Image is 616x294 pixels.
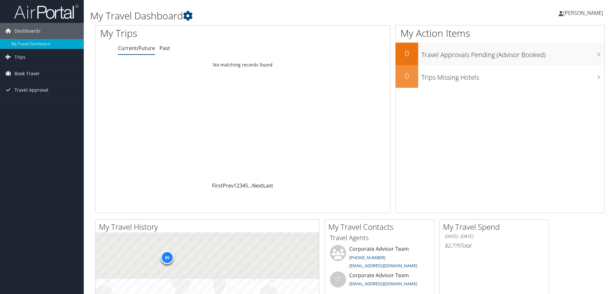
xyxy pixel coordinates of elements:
span: Travel Approval [14,82,48,98]
a: [EMAIL_ADDRESS][DOMAIN_NAME] [349,263,417,269]
span: Trips [14,49,25,65]
li: Corporate Advisor Team [327,271,432,292]
h2: 0 [396,70,418,81]
a: [PHONE_NUMBER] [349,255,385,260]
a: 1 [234,182,236,189]
li: Corporate Advisor Team [327,245,432,271]
h3: Trips Missing Hotels [421,70,604,82]
a: Last [263,182,273,189]
h6: Total [445,242,544,249]
a: 2 [236,182,239,189]
div: CT [330,271,346,288]
span: Dashboards [14,23,41,39]
h1: My Action Items [396,26,604,40]
h1: My Travel Dashboard [90,9,437,23]
a: 0Travel Approvals Pending (Advisor Booked) [396,43,604,65]
a: [PERSON_NAME] [559,3,610,23]
a: Current/Future [118,45,155,52]
a: Next [252,182,263,189]
a: 5 [245,182,248,189]
h3: Travel Agents [330,233,429,242]
h2: 0 [396,48,418,59]
h6: [DATE] - [DATE] [445,233,544,239]
a: Prev [223,182,234,189]
a: [EMAIL_ADDRESS][DOMAIN_NAME] [349,281,417,287]
span: [PERSON_NAME] [563,9,603,16]
div: 65 [160,251,173,264]
a: 0Trips Missing Hotels [396,65,604,88]
h1: My Trips [100,26,263,40]
h2: My Travel Contacts [328,221,434,232]
span: $2,775 [445,242,460,249]
a: 3 [239,182,242,189]
a: 4 [242,182,245,189]
td: No matching records found [95,59,390,71]
a: Past [159,45,170,52]
h3: Travel Approvals Pending (Advisor Booked) [421,47,604,59]
a: First [212,182,223,189]
img: airportal-logo.png [14,4,79,19]
h2: My Travel History [99,221,319,232]
span: … [248,182,252,189]
span: Book Travel [14,66,39,82]
h2: My Travel Spend [443,221,549,232]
